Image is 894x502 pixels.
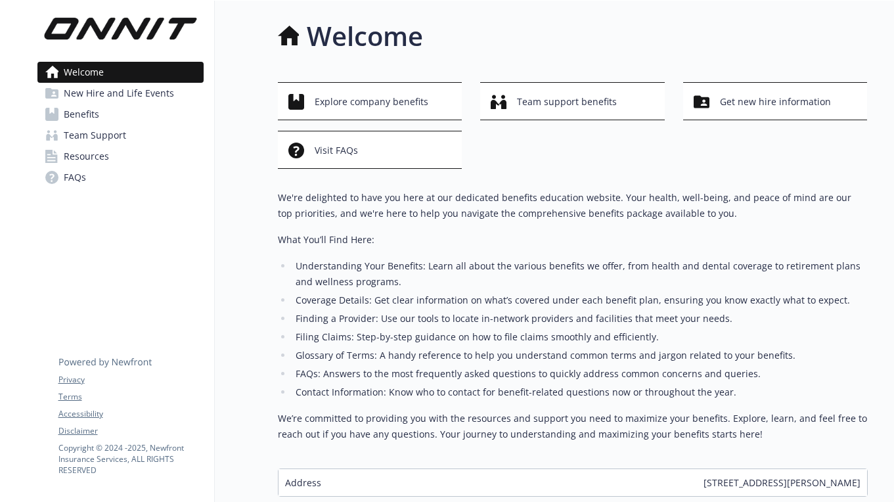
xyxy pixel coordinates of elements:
[292,348,868,363] li: Glossary of Terms: A handy reference to help you understand common terms and jargon related to yo...
[64,62,104,83] span: Welcome
[517,89,617,114] span: Team support benefits
[315,89,428,114] span: Explore company benefits
[64,104,99,125] span: Benefits
[292,384,868,400] li: Contact Information: Know who to contact for benefit-related questions now or throughout the year.
[285,476,321,490] span: Address
[292,258,868,290] li: Understanding Your Benefits: Learn all about the various benefits we offer, from health and denta...
[292,366,868,382] li: FAQs: Answers to the most frequently asked questions to quickly address common concerns and queries.
[307,16,423,56] h1: Welcome
[58,408,203,420] a: Accessibility
[683,82,868,120] button: Get new hire information
[37,104,204,125] a: Benefits
[64,167,86,188] span: FAQs
[58,442,203,476] p: Copyright © 2024 - 2025 , Newfront Insurance Services, ALL RIGHTS RESERVED
[64,146,109,167] span: Resources
[278,232,868,248] p: What You’ll Find Here:
[480,82,665,120] button: Team support benefits
[278,131,462,169] button: Visit FAQs
[278,190,868,221] p: We're delighted to have you here at our dedicated benefits education website. Your health, well-b...
[37,125,204,146] a: Team Support
[292,292,868,308] li: Coverage Details: Get clear information on what’s covered under each benefit plan, ensuring you k...
[37,62,204,83] a: Welcome
[278,82,462,120] button: Explore company benefits
[58,374,203,386] a: Privacy
[64,83,174,104] span: New Hire and Life Events
[58,391,203,403] a: Terms
[37,83,204,104] a: New Hire and Life Events
[278,411,868,442] p: We’re committed to providing you with the resources and support you need to maximize your benefit...
[58,425,203,437] a: Disclaimer
[292,311,868,327] li: Finding a Provider: Use our tools to locate in-network providers and facilities that meet your ne...
[37,167,204,188] a: FAQs
[704,476,860,490] span: [STREET_ADDRESS][PERSON_NAME]
[37,146,204,167] a: Resources
[720,89,831,114] span: Get new hire information
[292,329,868,345] li: Filing Claims: Step-by-step guidance on how to file claims smoothly and efficiently.
[315,138,358,163] span: Visit FAQs
[64,125,126,146] span: Team Support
